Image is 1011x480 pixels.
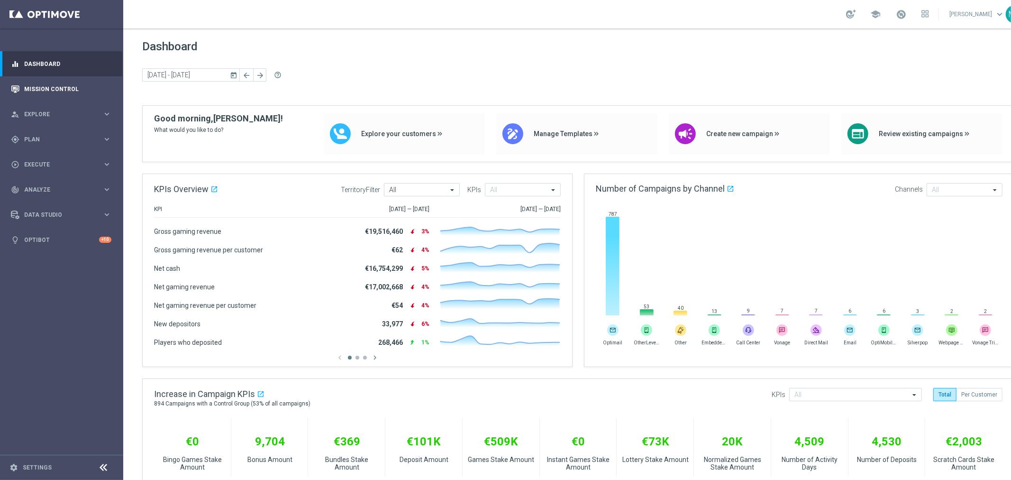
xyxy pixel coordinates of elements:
button: gps_fixed Plan keyboard_arrow_right [10,136,112,143]
i: lightbulb [11,236,19,244]
i: person_search [11,110,19,119]
div: Execute [11,160,102,169]
button: person_search Explore keyboard_arrow_right [10,111,112,118]
span: keyboard_arrow_down [994,9,1005,19]
a: Mission Control [24,76,111,102]
div: Data Studio [11,211,102,219]
a: Dashboard [24,51,111,76]
button: Data Studio keyboard_arrow_right [10,211,112,219]
i: gps_fixed [11,135,19,144]
i: keyboard_arrow_right [102,110,111,119]
span: Execute [24,162,102,167]
i: equalizer [11,60,19,68]
button: equalizer Dashboard [10,60,112,68]
button: track_changes Analyze keyboard_arrow_right [10,186,112,194]
i: settings [9,463,18,472]
span: Data Studio [24,212,102,218]
a: Optibot [24,227,99,252]
span: school [870,9,881,19]
i: keyboard_arrow_right [102,210,111,219]
i: keyboard_arrow_right [102,160,111,169]
div: Plan [11,135,102,144]
span: Explore [24,111,102,117]
div: Dashboard [11,51,111,76]
div: Mission Control [11,76,111,102]
button: Mission Control [10,85,112,93]
a: [PERSON_NAME]keyboard_arrow_down [948,7,1006,21]
div: Analyze [11,185,102,194]
i: keyboard_arrow_right [102,185,111,194]
button: play_circle_outline Execute keyboard_arrow_right [10,161,112,168]
i: keyboard_arrow_right [102,135,111,144]
div: Explore [11,110,102,119]
i: track_changes [11,185,19,194]
div: +10 [99,237,111,243]
i: play_circle_outline [11,160,19,169]
span: Plan [24,137,102,142]
span: Analyze [24,187,102,193]
button: lightbulb Optibot +10 [10,236,112,244]
a: Settings [23,465,52,471]
div: Optibot [11,227,111,252]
